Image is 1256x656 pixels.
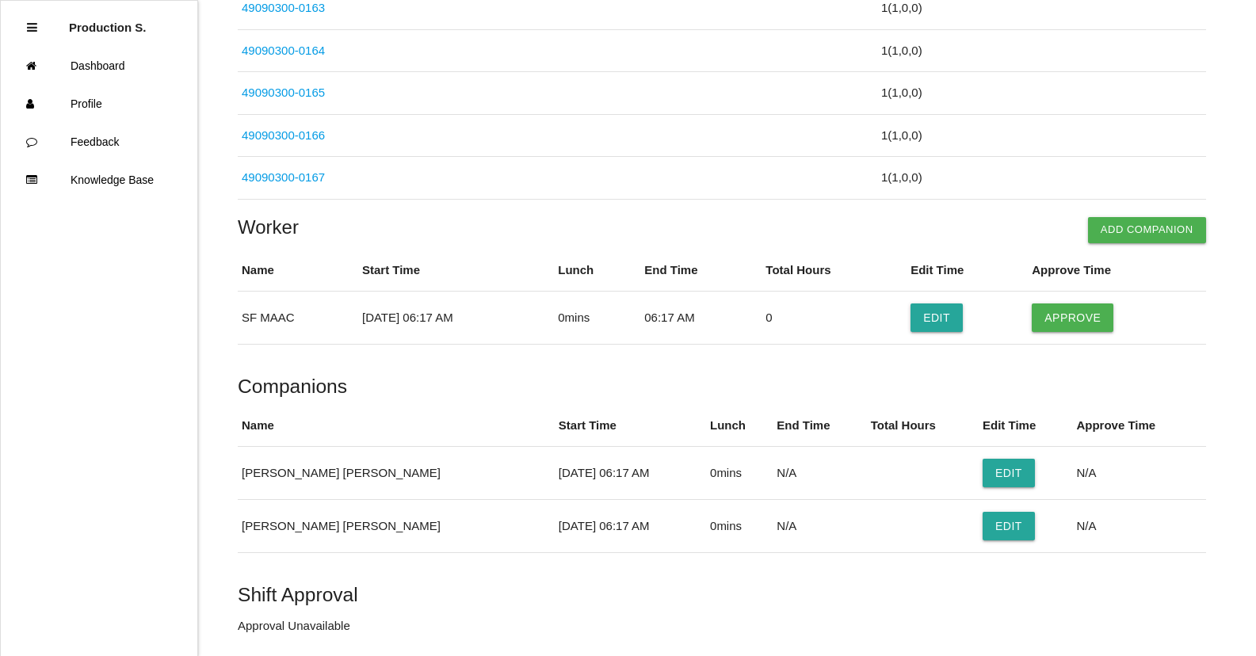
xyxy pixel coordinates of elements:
[983,512,1035,540] button: Edit
[1028,250,1205,292] th: Approve Time
[706,447,773,500] td: 0 mins
[358,250,554,292] th: Start Time
[238,292,358,345] td: SF MAAC
[555,405,706,447] th: Start Time
[1,123,197,161] a: Feedback
[773,405,866,447] th: End Time
[242,128,325,142] a: 49090300-0166
[1,47,197,85] a: Dashboard
[238,617,1206,635] p: Approval Unavailable
[242,170,325,184] a: 49090300-0167
[762,292,907,345] td: 0
[706,500,773,553] td: 0 mins
[238,217,1206,238] h4: Worker
[358,292,554,345] td: [DATE] 06:17 AM
[983,459,1035,487] button: Edit
[877,114,1206,157] td: 1 ( 1 , 0 , 0 )
[1032,303,1113,332] button: Approve
[867,405,979,447] th: Total Hours
[1072,500,1205,553] td: N/A
[69,9,147,34] p: Production Shifts
[640,250,762,292] th: End Time
[762,250,907,292] th: Total Hours
[554,250,640,292] th: Lunch
[238,500,555,553] td: [PERSON_NAME] [PERSON_NAME]
[1088,217,1206,242] button: Add Companion
[238,447,555,500] td: [PERSON_NAME] [PERSON_NAME]
[979,405,1072,447] th: Edit Time
[773,447,866,500] td: N/A
[877,29,1206,72] td: 1 ( 1 , 0 , 0 )
[554,292,640,345] td: 0 mins
[877,157,1206,200] td: 1 ( 1 , 0 , 0 )
[555,500,706,553] td: [DATE] 06:17 AM
[706,405,773,447] th: Lunch
[1,161,197,199] a: Knowledge Base
[27,9,37,47] div: Close
[238,376,1206,397] h5: Companions
[1072,405,1205,447] th: Approve Time
[1072,447,1205,500] td: N/A
[242,44,325,57] a: 49090300-0164
[907,250,1028,292] th: Edit Time
[877,72,1206,115] td: 1 ( 1 , 0 , 0 )
[238,584,1206,605] h5: Shift Approval
[242,86,325,99] a: 49090300-0165
[555,447,706,500] td: [DATE] 06:17 AM
[1,85,197,123] a: Profile
[238,405,555,447] th: Name
[640,292,762,345] td: 06:17 AM
[773,500,866,553] td: N/A
[242,1,325,14] a: 49090300-0163
[911,303,963,332] button: Edit
[238,250,358,292] th: Name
